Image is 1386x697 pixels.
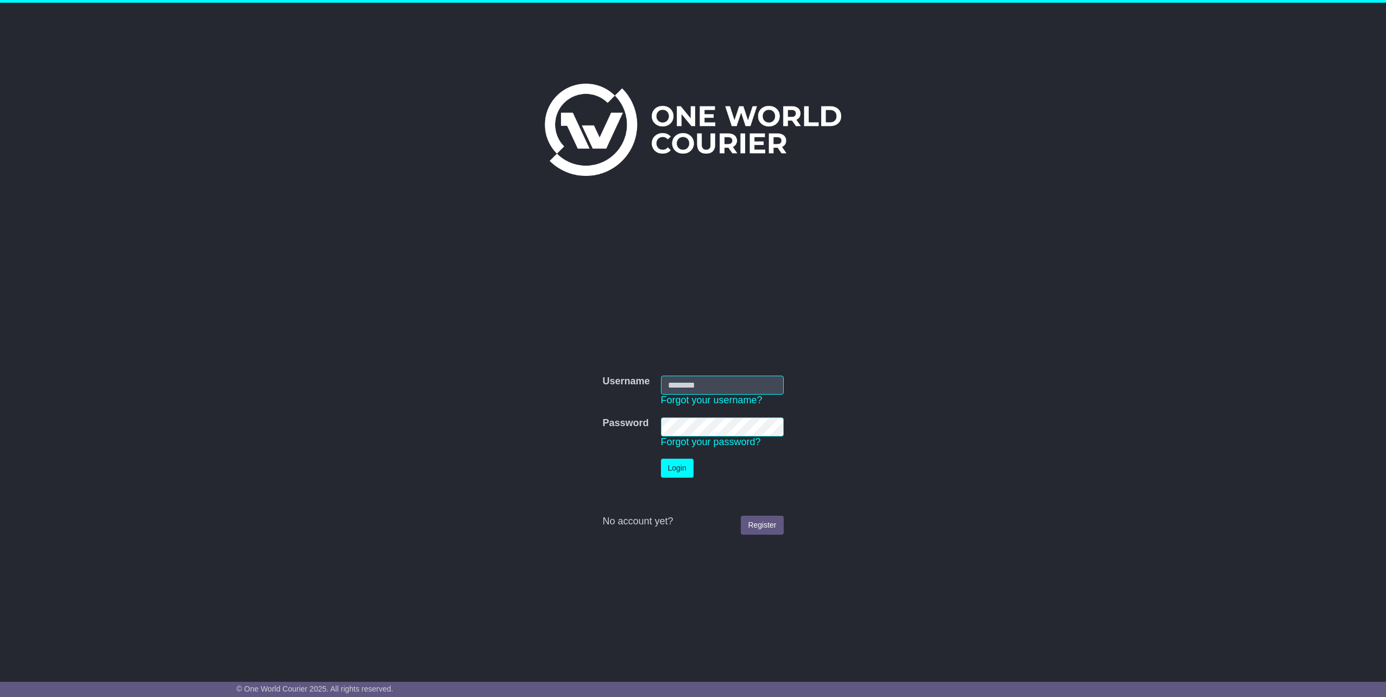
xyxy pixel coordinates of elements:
[602,376,650,388] label: Username
[602,417,648,429] label: Password
[741,516,783,535] a: Register
[545,84,841,176] img: One World
[661,436,761,447] a: Forgot your password?
[661,395,763,405] a: Forgot your username?
[602,516,783,528] div: No account yet?
[236,685,393,693] span: © One World Courier 2025. All rights reserved.
[661,459,694,478] button: Login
